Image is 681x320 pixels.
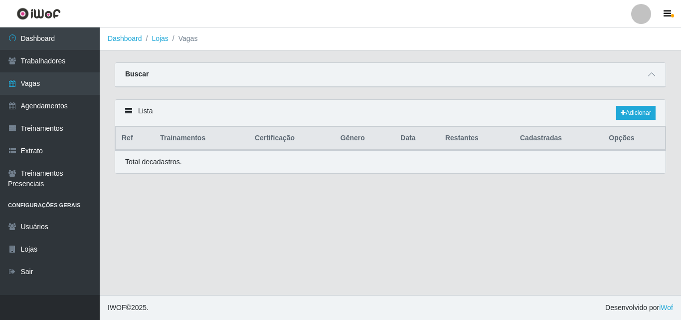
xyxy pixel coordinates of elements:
th: Data [394,127,439,150]
nav: breadcrumb [100,27,681,50]
span: Desenvolvido por [605,303,673,313]
div: Lista [115,100,666,126]
strong: Buscar [125,70,149,78]
a: Dashboard [108,34,142,42]
th: Gênero [335,127,394,150]
li: Vagas [169,33,198,44]
th: Cadastradas [514,127,603,150]
span: IWOF [108,304,126,312]
a: iWof [659,304,673,312]
a: Adicionar [616,106,656,120]
p: Total de cadastros. [125,157,182,167]
span: © 2025 . [108,303,149,313]
a: Lojas [152,34,168,42]
th: Restantes [439,127,514,150]
th: Opções [603,127,665,150]
th: Certificação [249,127,335,150]
th: Trainamentos [154,127,249,150]
img: CoreUI Logo [16,7,61,20]
th: Ref [116,127,155,150]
